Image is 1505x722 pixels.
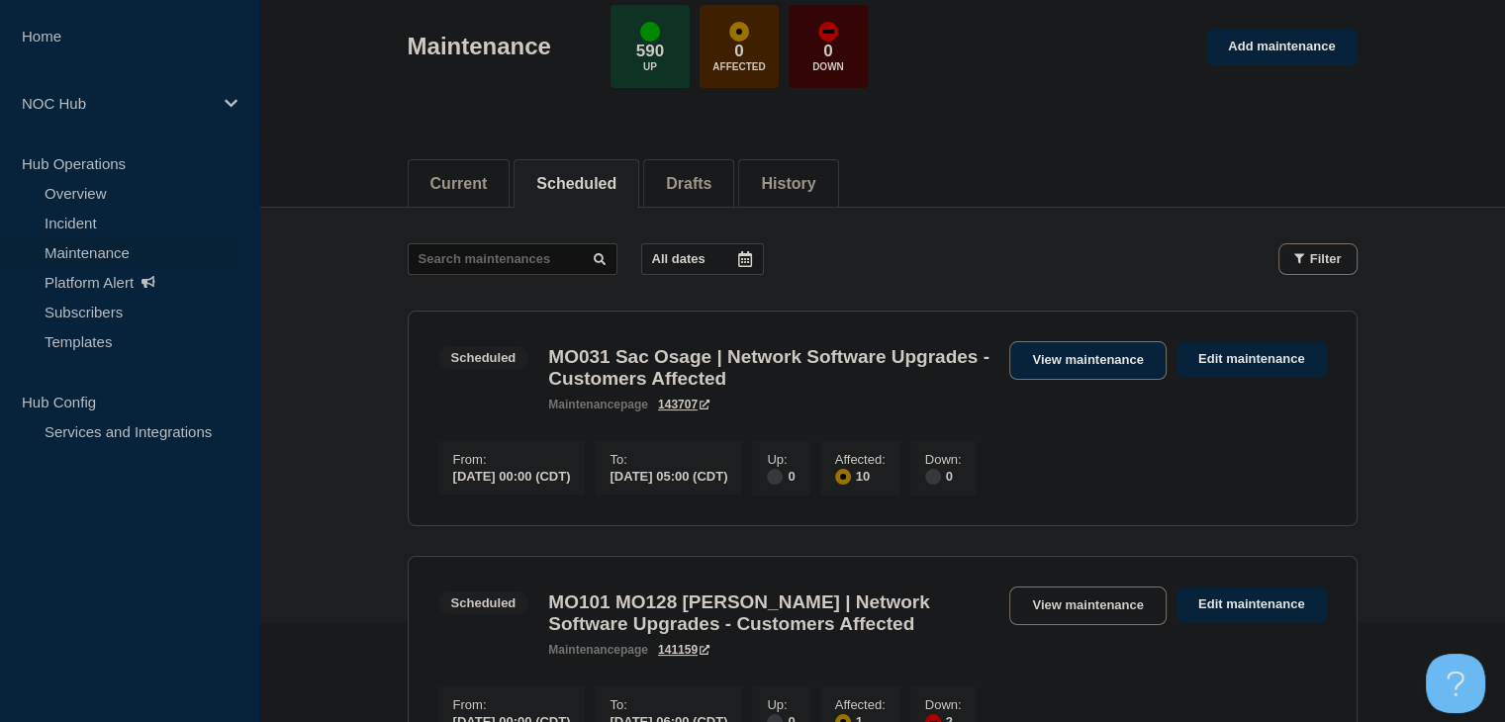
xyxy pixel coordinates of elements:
[640,22,660,42] div: up
[22,95,212,112] p: NOC Hub
[652,251,705,266] p: All dates
[761,175,815,193] button: History
[1176,341,1327,378] a: Edit maintenance
[818,22,838,42] div: down
[453,452,571,467] p: From :
[835,697,886,712] p: Affected :
[408,243,617,275] input: Search maintenances
[767,467,795,485] div: 0
[548,591,989,635] h3: MO101 MO128 [PERSON_NAME] | Network Software Upgrades - Customers Affected
[1009,587,1166,625] a: View maintenance
[548,643,620,657] span: maintenance
[643,61,657,72] p: Up
[812,61,844,72] p: Down
[1206,29,1357,65] a: Add maintenance
[548,398,620,411] span: maintenance
[712,61,765,72] p: Affected
[1278,243,1358,275] button: Filter
[610,467,727,484] div: [DATE] 05:00 (CDT)
[666,175,711,193] button: Drafts
[536,175,616,193] button: Scheduled
[925,452,962,467] p: Down :
[1176,587,1327,623] a: Edit maintenance
[823,42,832,61] p: 0
[548,643,648,657] p: page
[1009,341,1166,380] a: View maintenance
[636,42,664,61] p: 590
[548,398,648,411] p: page
[835,467,886,485] div: 10
[451,350,517,365] div: Scheduled
[610,697,727,712] p: To :
[453,697,571,712] p: From :
[734,42,743,61] p: 0
[925,697,962,712] p: Down :
[1426,654,1485,713] iframe: Help Scout Beacon - Open
[1310,251,1342,266] span: Filter
[925,469,941,485] div: disabled
[548,346,989,390] h3: MO031 Sac Osage | Network Software Upgrades - Customers Affected
[451,595,517,610] div: Scheduled
[641,243,764,275] button: All dates
[658,643,709,657] a: 141159
[610,452,727,467] p: To :
[767,469,783,485] div: disabled
[729,22,749,42] div: affected
[925,467,962,485] div: 0
[430,175,488,193] button: Current
[767,452,795,467] p: Up :
[408,33,551,60] h1: Maintenance
[453,467,571,484] div: [DATE] 00:00 (CDT)
[658,398,709,411] a: 143707
[767,697,795,712] p: Up :
[835,452,886,467] p: Affected :
[835,469,851,485] div: affected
